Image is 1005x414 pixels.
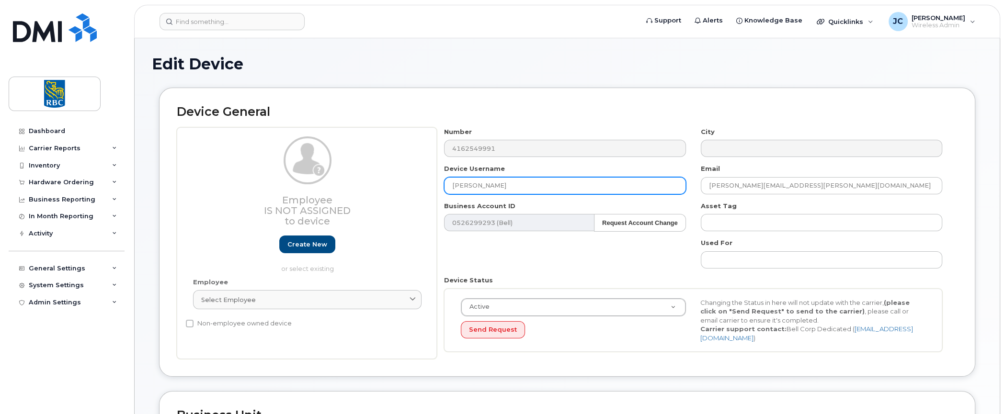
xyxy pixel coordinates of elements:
p: or select existing [193,264,422,273]
label: Number [444,127,472,136]
button: Send Request [461,321,525,339]
strong: Carrier support contact: [700,325,787,333]
a: Create new [279,235,335,253]
span: Select employee [201,295,256,304]
span: Is not assigned [264,205,351,216]
h3: Employee [193,195,422,226]
label: Employee [193,278,228,287]
div: Changing the Status in here will not update with the carrier, , please call or email carrier to e... [693,298,933,343]
label: Non-employee owned device [186,318,292,329]
label: Asset Tag [701,201,737,211]
strong: Request Account Change [602,219,678,226]
label: Device Username [444,164,505,173]
a: Select employee [193,290,422,309]
label: City [701,127,715,136]
a: [EMAIL_ADDRESS][DOMAIN_NAME] [700,325,913,342]
span: Active [464,302,490,311]
label: Device Status [444,276,493,285]
h1: Edit Device [152,56,982,72]
label: Email [701,164,720,173]
button: Request Account Change [594,214,686,232]
h2: Device General [177,105,958,119]
a: Active [461,299,685,316]
span: to device [285,215,330,227]
label: Used For [701,238,732,247]
label: Business Account ID [444,201,515,211]
input: Non-employee owned device [186,320,194,327]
